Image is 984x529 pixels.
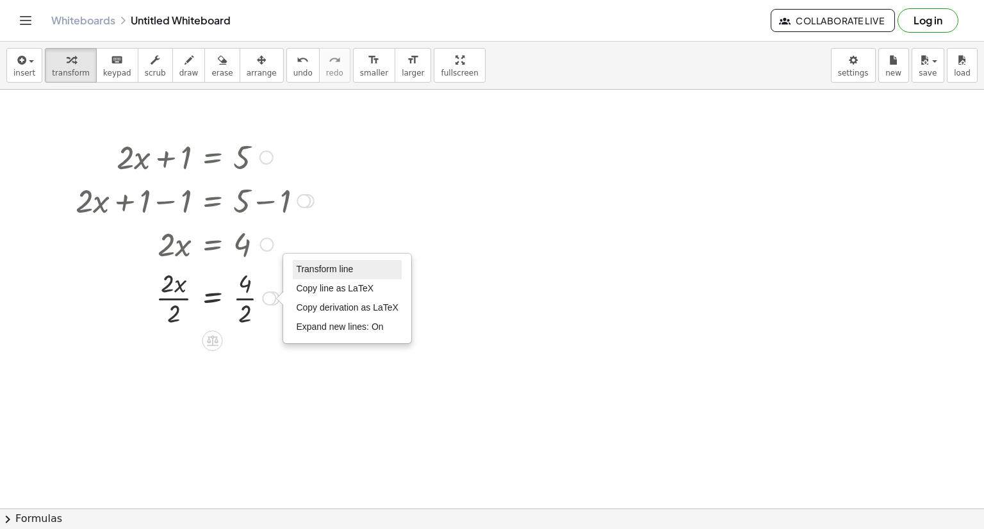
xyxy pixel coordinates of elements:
span: keypad [103,69,131,77]
i: format_size [368,53,380,68]
i: keyboard [111,53,123,68]
button: Collaborate Live [771,9,895,32]
span: redo [326,69,343,77]
span: Copy derivation as LaTeX [296,302,398,313]
button: transform [45,48,97,83]
span: arrange [247,69,277,77]
button: redoredo [319,48,350,83]
a: Whiteboards [51,14,115,27]
span: insert [13,69,35,77]
button: insert [6,48,42,83]
span: settings [838,69,869,77]
span: erase [211,69,233,77]
span: new [885,69,901,77]
button: format_sizelarger [395,48,431,83]
button: Toggle navigation [15,10,36,31]
button: Log in [898,8,958,33]
span: save [919,69,937,77]
span: Collaborate Live [782,15,884,26]
button: scrub [138,48,173,83]
button: new [878,48,909,83]
button: arrange [240,48,284,83]
span: transform [52,69,90,77]
button: erase [204,48,240,83]
button: keyboardkeypad [96,48,138,83]
span: scrub [145,69,166,77]
button: load [947,48,978,83]
button: format_sizesmaller [353,48,395,83]
span: smaller [360,69,388,77]
span: undo [293,69,313,77]
button: fullscreen [434,48,485,83]
span: Expand new lines: On [296,321,383,332]
span: draw [179,69,199,77]
span: Transform line [296,264,353,274]
i: undo [297,53,309,68]
button: draw [172,48,206,83]
span: Copy line as LaTeX [296,283,373,293]
div: Apply the same math to both sides of the equation [202,330,223,351]
span: larger [402,69,424,77]
button: settings [831,48,876,83]
span: fullscreen [441,69,478,77]
button: undoundo [286,48,320,83]
span: load [954,69,971,77]
i: format_size [407,53,419,68]
button: save [912,48,944,83]
i: redo [329,53,341,68]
